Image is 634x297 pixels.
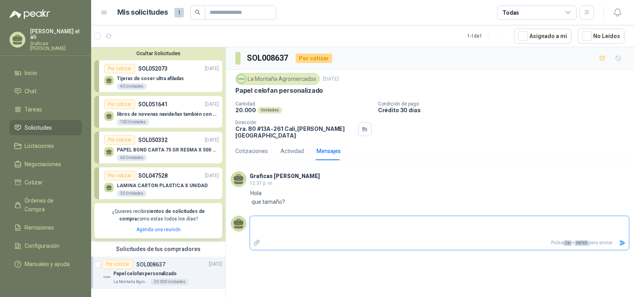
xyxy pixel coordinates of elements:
a: Órdenes de Compra [10,193,82,217]
span: Configuración [25,241,59,250]
img: Company Logo [237,75,246,83]
a: Licitaciones [10,138,82,153]
span: 12:37 p. m. [250,180,273,186]
a: Cotizar [10,175,82,190]
button: Ocultar Solicitudes [94,50,222,56]
a: Por cotizarSOL052073[DATE] Tijeras de coser ultra afiladas40 Unidades [94,60,222,92]
a: Agenda una reunión [136,227,181,232]
span: Tareas [25,105,42,114]
a: Inicio [10,65,82,80]
span: Ctrl [563,240,572,246]
span: Órdenes de Compra [25,196,74,214]
span: Chat [25,87,36,96]
button: Asignado a mi [514,29,571,44]
span: Inicio [25,69,37,77]
a: Por cotizarSOL008637[DATE] Company LogoPapel celofan personalizadoLa Montaña Agromercados20.000 U... [91,257,225,289]
p: SOL051641 [138,100,168,109]
p: [DATE] [205,101,219,108]
a: Tareas [10,102,82,117]
a: Por cotizarSOL047528[DATE] LAMINA CARTON PLASTICA X UNIDAD30 Unidades [94,167,222,199]
p: La Montaña Agromercados [113,279,149,285]
p: Dirección [235,120,355,125]
button: No Leídos [578,29,624,44]
p: SOL052073 [138,64,168,73]
a: Solicitudes [10,120,82,135]
a: Remisiones [10,220,82,235]
span: ENTER [575,240,588,246]
span: Manuales y ayuda [25,260,70,268]
p: SOL008637 [136,262,165,267]
p: 20.000 [235,107,256,113]
div: Por cotizar [104,171,135,180]
p: SOL047528 [138,171,168,180]
p: Papel celofan personalizado [235,86,323,95]
span: Licitaciones [25,142,54,150]
div: Unidades [258,107,282,113]
div: Por cotizar [104,64,135,73]
div: Por cotizar [104,135,135,145]
label: Adjuntar archivos [250,236,264,250]
p: Pulsa + para enviar [264,236,616,250]
p: LAMINA CARTON PLASTICA X UNIDAD [117,183,208,188]
div: 20.000 Unidades [151,279,189,285]
b: cientos de solicitudes de compra [119,209,205,222]
p: [DATE] [205,65,219,73]
p: Cantidad [235,101,372,107]
span: Cotizar [25,178,43,187]
p: libros de novenas navideñas también con 2 marcas [117,111,219,117]
p: ¿Quieres recibir como estas todos los días? [99,208,218,223]
p: SOL050332 [138,136,168,144]
p: PAPEL BOND CARTA 75 GR RESMA X 500 HOJAS [117,147,219,153]
p: [DATE] [209,261,222,268]
p: [PERSON_NAME] el ali [30,29,82,40]
span: 1 [174,8,184,17]
div: 1 - 1 de 1 [467,30,508,42]
div: Cotizaciones [235,147,268,155]
div: Mensajes [317,147,341,155]
p: [DATE] [205,172,219,180]
div: Por cotizar [102,260,133,269]
div: Solicitudes de tus compradores [91,241,225,257]
div: 60 Unidades [117,155,147,161]
a: Chat [10,84,82,99]
div: Ocultar SolicitudesPor cotizarSOL052073[DATE] Tijeras de coser ultra afiladas40 UnidadesPor cotiz... [91,47,225,241]
p: Hola que tamaño? [250,189,285,206]
div: 40 Unidades [117,83,147,90]
p: Graficas [PERSON_NAME] [30,41,82,51]
div: Por cotizar [104,100,135,109]
a: Manuales y ayuda [10,257,82,272]
h1: Mis solicitudes [117,7,168,18]
span: Remisiones [25,223,54,232]
a: Por cotizarSOL050332[DATE] PAPEL BOND CARTA 75 GR RESMA X 500 HOJAS60 Unidades [94,132,222,163]
div: La Montaña Agromercados [235,73,320,85]
p: [DATE] [323,75,339,83]
img: Logo peakr [10,10,50,19]
p: Papel celofan personalizado [113,270,177,278]
a: Configuración [10,238,82,253]
div: Por cotizar [296,54,332,63]
h3: Graficas [PERSON_NAME] [250,174,320,178]
div: 30 Unidades [117,190,147,197]
div: Todas [502,8,519,17]
img: Company Logo [102,272,112,282]
button: Enviar [616,236,629,250]
div: Actividad [281,147,304,155]
p: Condición de pago [378,101,631,107]
p: Tijeras de coser ultra afiladas [117,76,184,81]
div: 700 Unidades [117,119,149,125]
a: Por cotizarSOL051641[DATE] libros de novenas navideñas también con 2 marcas700 Unidades [94,96,222,128]
span: Negociaciones [25,160,61,169]
a: Negociaciones [10,157,82,172]
span: Solicitudes [25,123,52,132]
p: Cra. 80 #13A-261 Cali , [PERSON_NAME][GEOGRAPHIC_DATA] [235,125,355,139]
p: Crédito 30 días [378,107,631,113]
span: search [195,10,201,15]
h3: SOL008637 [247,52,289,64]
p: [DATE] [205,136,219,144]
